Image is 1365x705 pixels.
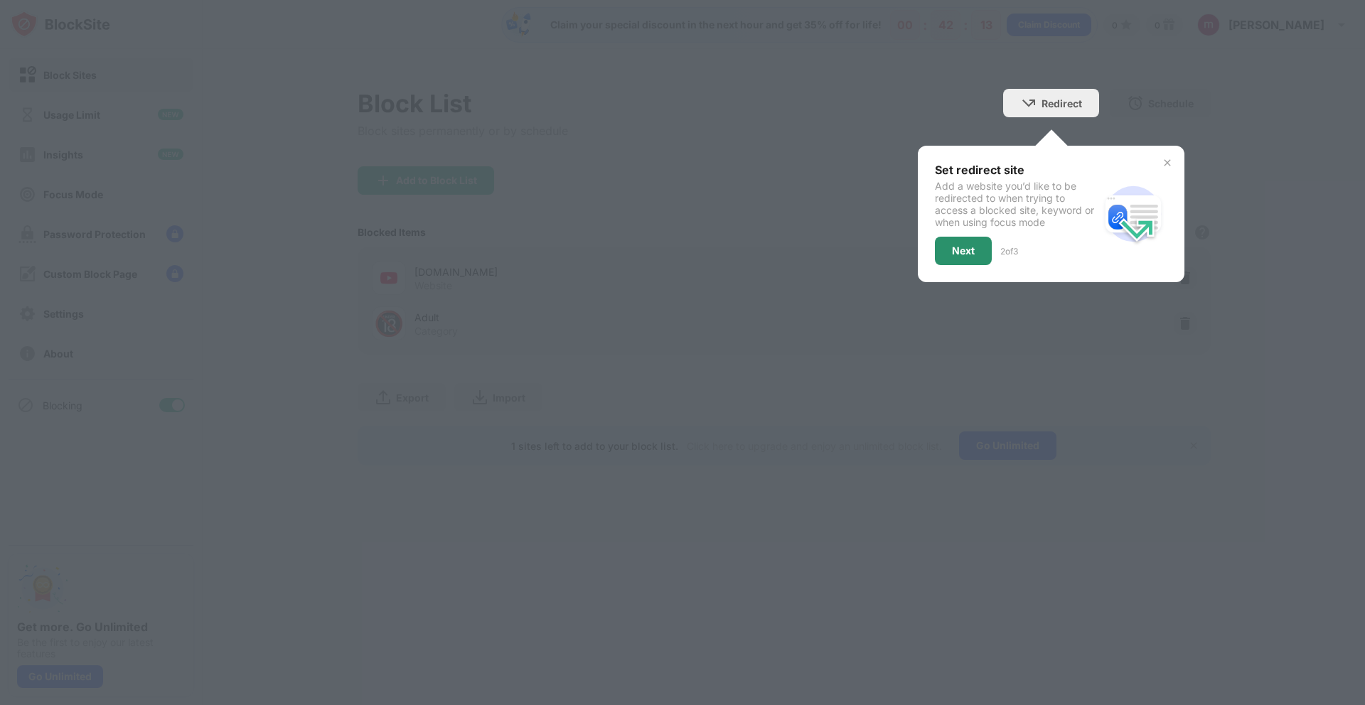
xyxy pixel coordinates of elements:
div: Add a website you’d like to be redirected to when trying to access a blocked site, keyword or whe... [935,180,1099,228]
div: Redirect [1042,97,1082,109]
img: redirect.svg [1099,180,1167,248]
div: Next [952,245,975,257]
div: Set redirect site [935,163,1099,177]
img: x-button.svg [1162,157,1173,168]
div: 2 of 3 [1000,246,1018,257]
